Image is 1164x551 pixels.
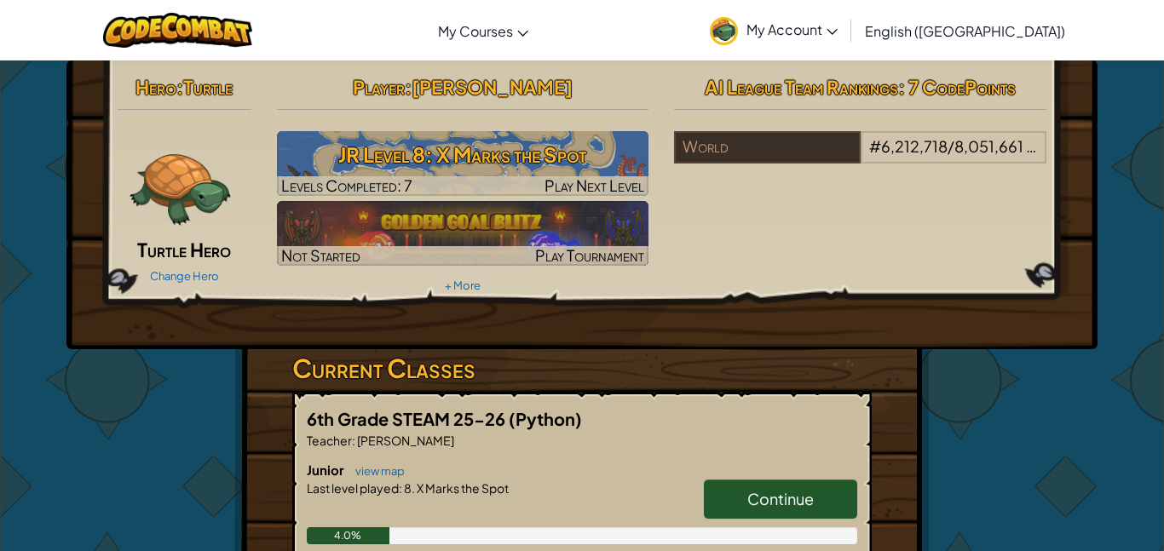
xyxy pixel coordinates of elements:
span: : [405,75,412,99]
a: World#6,212,718/8,051,661players [674,147,1046,167]
a: Play Next Level [277,131,649,196]
span: My Courses [438,22,513,40]
span: Play Tournament [535,245,644,265]
span: Play Next Level [545,175,644,195]
span: Junior [307,462,347,478]
span: X Marks the Spot [415,480,509,496]
span: 6,212,718 [881,136,948,156]
span: Continue [747,489,814,508]
a: Change Hero [150,269,219,283]
span: Not Started [281,245,360,265]
span: Turtle [183,75,233,99]
div: World [674,131,860,164]
img: turtle.png [130,131,232,233]
a: Not StartedPlay Tournament [277,201,649,266]
span: : [352,433,355,448]
span: English ([GEOGRAPHIC_DATA]) [865,22,1065,40]
span: Last level played [307,480,399,496]
span: AI League Team Rankings [705,75,898,99]
span: / [948,136,954,156]
span: 8,051,661 [954,136,1023,156]
span: [PERSON_NAME] [355,433,454,448]
img: CodeCombat logo [103,13,252,48]
a: My Courses [429,8,537,54]
span: : [399,480,402,496]
h3: Current Classes [292,349,872,387]
span: 6th Grade STEAM 25-26 [307,408,509,429]
a: English ([GEOGRAPHIC_DATA]) [856,8,1074,54]
div: 4.0% [307,527,389,544]
span: : [176,75,183,99]
span: [PERSON_NAME] [412,75,573,99]
span: Turtle Hero [137,238,231,261]
span: Player [353,75,405,99]
span: : 7 CodePoints [898,75,1016,99]
h3: JR Level 8: X Marks the Spot [277,135,649,174]
a: My Account [701,3,846,57]
span: Levels Completed: 7 [281,175,412,195]
a: + More [445,278,481,292]
img: JR Level 8: X Marks the Spot [277,131,649,196]
span: # [869,136,881,156]
span: (Python) [509,408,582,429]
span: Teacher [307,433,352,448]
img: avatar [710,17,738,45]
a: view map [347,464,405,478]
span: Hero [135,75,176,99]
img: Golden Goal [277,201,649,266]
span: My Account [746,20,838,38]
span: 8. [402,480,415,496]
